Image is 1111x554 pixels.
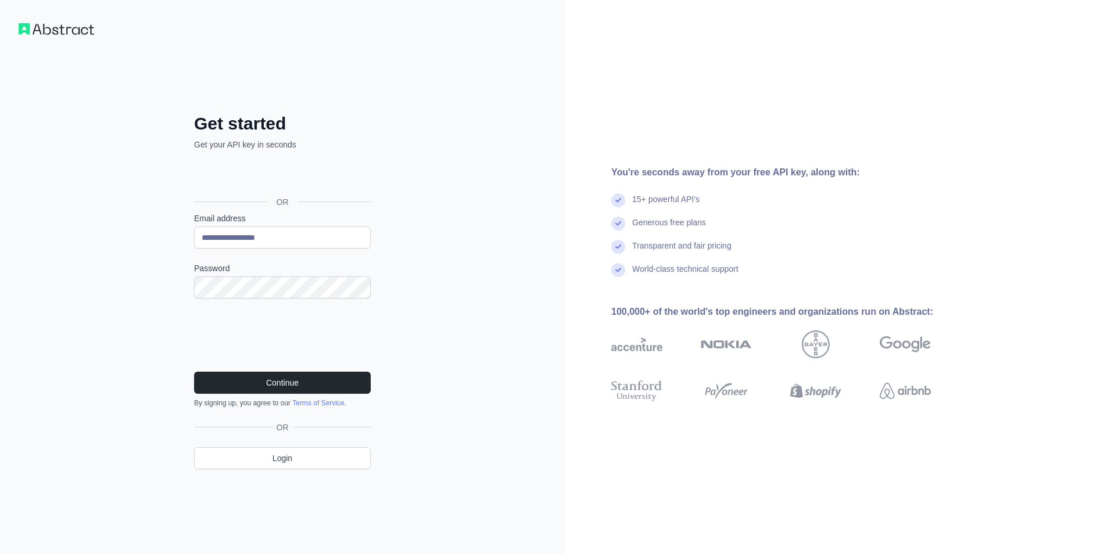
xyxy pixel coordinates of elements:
[267,196,298,208] span: OR
[194,262,371,274] label: Password
[194,213,371,224] label: Email address
[802,330,830,358] img: bayer
[194,447,371,469] a: Login
[194,312,371,358] iframe: reCAPTCHA
[188,163,374,189] iframe: Sign in with Google Button
[632,217,706,240] div: Generous free plans
[611,305,968,319] div: 100,000+ of the world's top engineers and organizations run on Abstract:
[611,193,625,207] img: check mark
[194,113,371,134] h2: Get started
[194,398,371,408] div: By signing up, you agree to our .
[611,263,625,277] img: check mark
[19,23,94,35] img: Workflow
[632,240,732,263] div: Transparent and fair pricing
[292,399,344,407] a: Terms of Service
[611,240,625,254] img: check mark
[632,263,739,286] div: World-class technical support
[611,217,625,231] img: check mark
[632,193,700,217] div: 15+ powerful API's
[880,378,931,404] img: airbnb
[194,139,371,150] p: Get your API key in seconds
[611,166,968,179] div: You're seconds away from your free API key, along with:
[611,330,662,358] img: accenture
[701,378,752,404] img: payoneer
[194,372,371,394] button: Continue
[880,330,931,358] img: google
[611,378,662,404] img: stanford university
[272,422,293,433] span: OR
[701,330,752,358] img: nokia
[790,378,841,404] img: shopify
